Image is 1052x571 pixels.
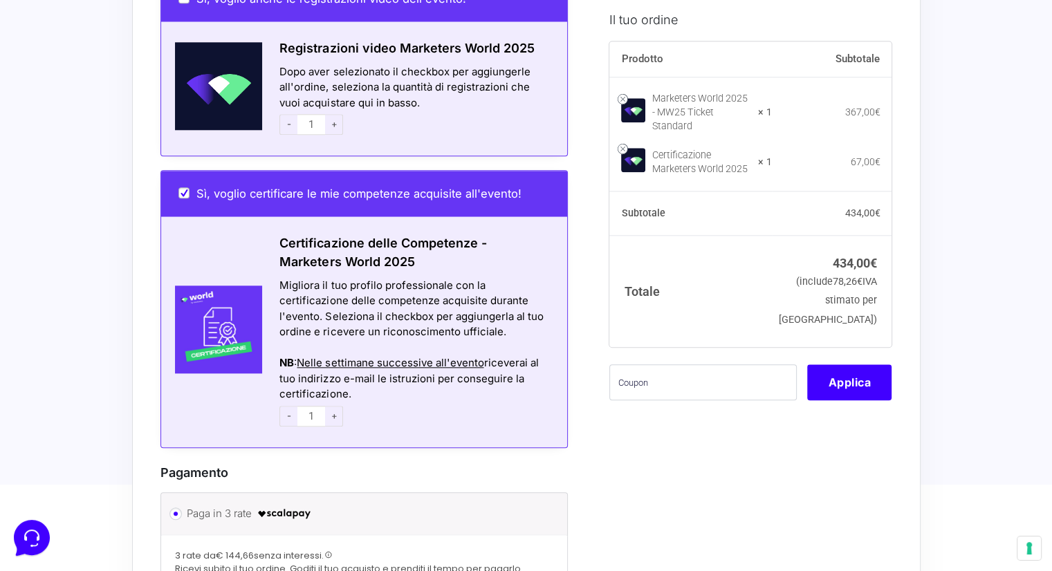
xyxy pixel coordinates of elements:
span: Le tue conversazioni [22,55,118,66]
span: - [279,114,297,135]
img: Certificazione Marketers World 2025 [621,149,645,173]
div: Azioni del messaggio [279,340,550,356]
p: Messaggi [120,463,157,476]
span: - [279,406,297,427]
input: 1 [297,114,325,135]
strong: × 1 [758,156,772,169]
bdi: 67,00 [850,156,880,167]
div: Marketers World 2025 - MW25 Ticket Standard [652,92,749,133]
button: Inizia una conversazione [22,116,255,144]
label: Paga in 3 rate [187,503,537,524]
input: Sì, voglio certificare le mie competenze acquisite all'evento! [178,187,190,198]
div: : riceverai al tuo indirizzo e-mail le istruzioni per conseguire la certificazione. [279,355,550,402]
button: Aiuto [181,444,266,476]
bdi: 434,00 [833,256,877,271]
span: Nelle settimane successive all'evento [297,356,483,369]
p: Aiuto [213,463,233,476]
img: Schermata-2022-04-11-alle-18.28.41.png [161,42,263,130]
th: Subtotale [609,191,772,236]
span: Sì, voglio certificare le mie competenze acquisite all'evento! [196,187,522,200]
div: Migliora il tuo profilo professionale con la certificazione delle competenze acquisite durante l'... [279,278,550,340]
span: + [325,406,343,427]
small: (include IVA stimato per [GEOGRAPHIC_DATA]) [779,277,877,326]
span: Certificazione delle Competenze - Marketers World 2025 [279,236,486,269]
h3: Il tuo ordine [609,10,892,29]
th: Totale [609,236,772,347]
span: Trova una risposta [22,171,108,182]
span: € [870,256,877,271]
button: Applica [807,364,892,400]
iframe: Customerly Messenger Launcher [11,517,53,559]
p: Home [41,463,65,476]
input: Cerca un articolo... [31,201,226,215]
strong: NB [279,356,294,369]
img: dark [44,77,72,105]
span: € [874,207,880,218]
button: Home [11,444,96,476]
img: dark [22,77,50,105]
th: Subtotale [772,41,892,77]
span: Inizia una conversazione [90,124,204,135]
a: Apri Centro Assistenza [147,171,255,182]
div: Certificazione Marketers World 2025 [652,149,749,176]
h2: Ciao da Marketers 👋 [11,11,232,33]
img: Marketers World 2025 - MW25 Ticket Standard [621,99,645,123]
img: dark [66,77,94,105]
span: Registrazioni video Marketers World 2025 [279,41,534,55]
div: Dopo aver selezionato il checkbox per aggiungerle all'ordine, seleziona la quantità di registrazi... [262,64,567,139]
input: Coupon [609,364,797,400]
img: Certificazione-MW24-300x300-1.jpg [161,285,263,373]
span: € [874,106,880,118]
h3: Pagamento [160,463,569,482]
span: € [857,277,862,288]
img: scalapay-logo-black.png [257,505,312,522]
bdi: 367,00 [845,106,880,118]
th: Prodotto [609,41,772,77]
strong: × 1 [758,106,772,120]
span: + [325,114,343,135]
button: Messaggi [96,444,181,476]
input: 1 [297,406,325,427]
button: Le tue preferenze relative al consenso per le tecnologie di tracciamento [1017,536,1041,560]
bdi: 434,00 [845,207,880,218]
span: 78,26 [833,277,862,288]
span: € [874,156,880,167]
